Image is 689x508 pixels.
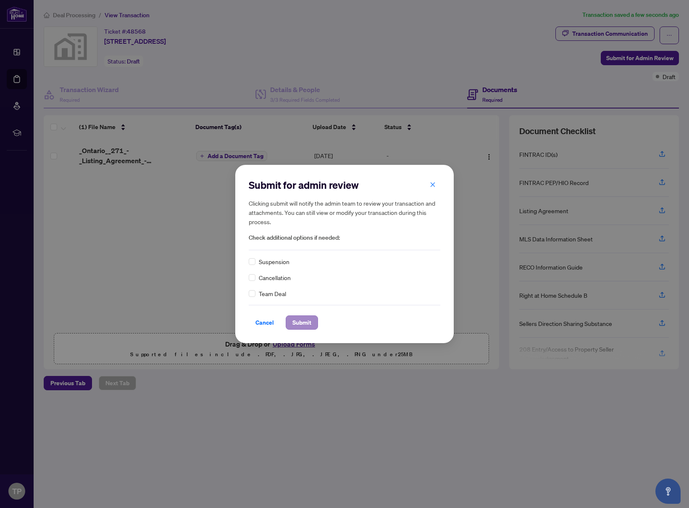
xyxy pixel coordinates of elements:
[259,273,291,282] span: Cancellation
[286,315,318,330] button: Submit
[249,198,440,226] h5: Clicking submit will notify the admin team to review your transaction and attachments. You can st...
[259,257,289,266] span: Suspension
[249,233,440,243] span: Check additional options if needed:
[249,178,440,192] h2: Submit for admin review
[292,316,311,329] span: Submit
[655,479,681,504] button: Open asap
[255,316,274,329] span: Cancel
[430,182,436,188] span: close
[249,315,281,330] button: Cancel
[259,289,286,298] span: Team Deal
